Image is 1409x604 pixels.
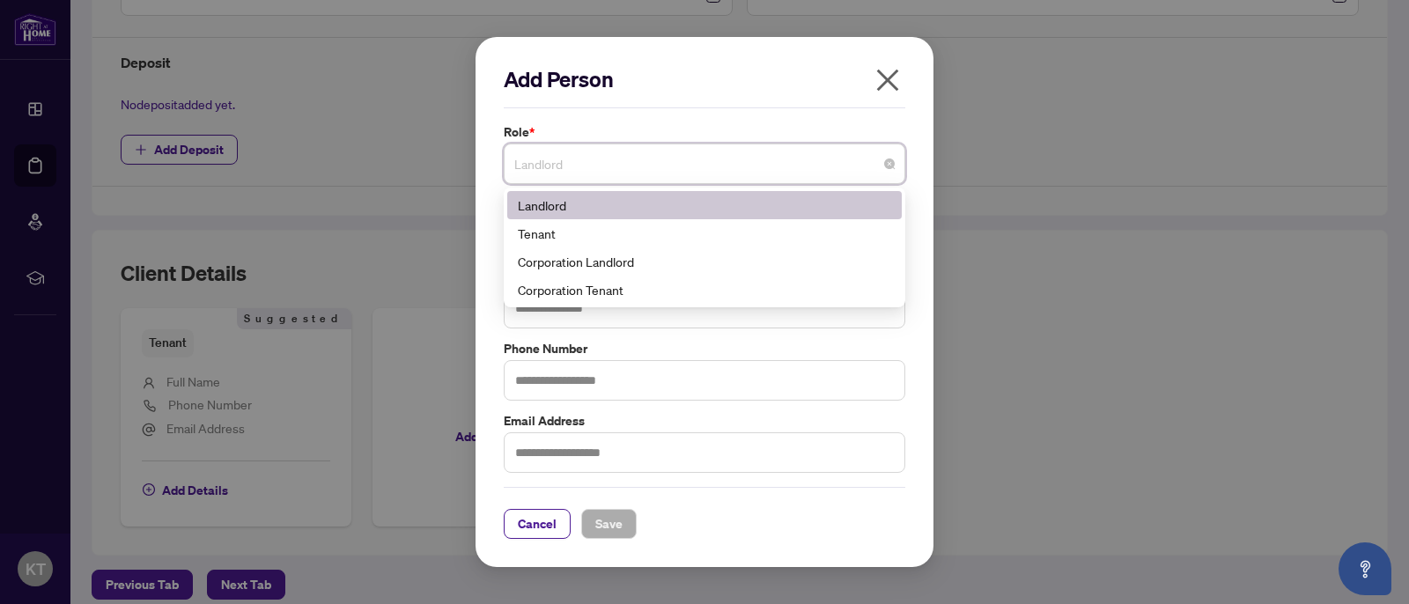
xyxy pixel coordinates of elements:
[507,247,902,276] div: Corporation Landlord
[504,339,905,358] label: Phone Number
[507,219,902,247] div: Tenant
[507,276,902,304] div: Corporation Tenant
[504,122,905,142] label: Role
[507,191,902,219] div: Landlord
[504,509,571,539] button: Cancel
[504,411,905,431] label: Email Address
[514,147,895,180] span: Landlord
[518,280,891,299] div: Corporation Tenant
[874,66,902,94] span: close
[518,252,891,271] div: Corporation Landlord
[581,509,637,539] button: Save
[884,158,895,169] span: close-circle
[518,195,891,215] div: Landlord
[504,65,905,93] h2: Add Person
[1339,542,1391,595] button: Open asap
[518,510,557,538] span: Cancel
[518,224,891,243] div: Tenant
